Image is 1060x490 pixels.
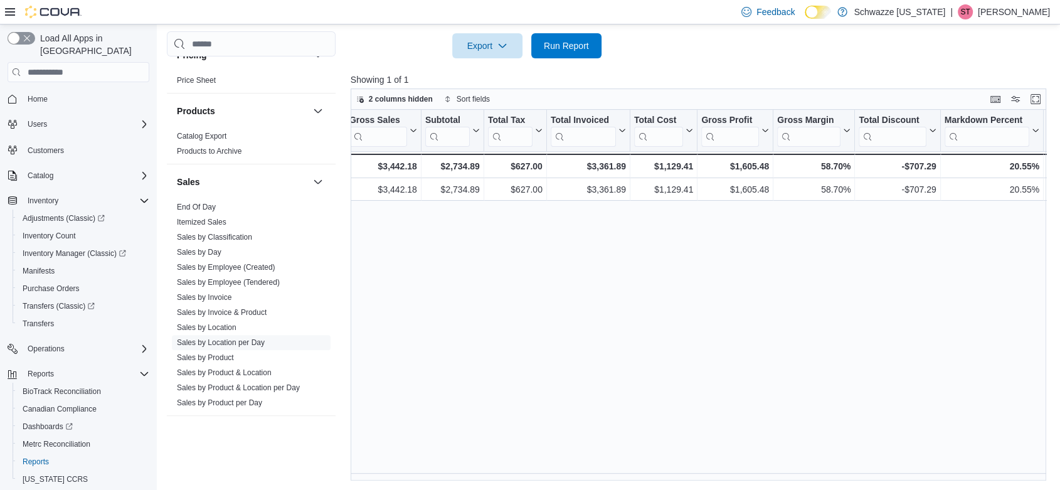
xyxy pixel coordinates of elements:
[544,40,589,52] span: Run Report
[18,299,149,314] span: Transfers (Classic)
[13,210,154,227] a: Adjustments (Classic)
[805,6,831,19] input: Dark Mode
[177,232,252,242] span: Sales by Classification
[177,262,275,272] span: Sales by Employee (Created)
[18,246,149,261] span: Inventory Manager (Classic)
[23,301,95,311] span: Transfers (Classic)
[944,159,1039,174] div: 20.55%
[18,246,131,261] a: Inventory Manager (Classic)
[177,278,280,287] a: Sales by Employee (Tendered)
[988,92,1003,107] button: Keyboard shortcuts
[18,402,149,417] span: Canadian Compliance
[18,472,93,487] a: [US_STATE] CCRS
[177,383,300,392] a: Sales by Product & Location per Day
[18,211,149,226] span: Adjustments (Classic)
[756,6,795,18] span: Feedback
[177,398,262,407] a: Sales by Product per Day
[23,422,73,432] span: Dashboards
[13,453,154,471] button: Reports
[3,115,154,133] button: Users
[177,292,231,302] span: Sales by Invoice
[177,147,241,156] a: Products to Archive
[18,211,110,226] a: Adjustments (Classic)
[177,146,241,156] span: Products to Archive
[177,131,226,141] span: Catalog Export
[18,281,85,296] a: Purchase Orders
[23,457,49,467] span: Reports
[177,277,280,287] span: Sales by Employee (Tendered)
[3,192,154,210] button: Inventory
[369,94,433,104] span: 2 columns hidden
[177,338,265,347] a: Sales by Location per Day
[167,200,336,415] div: Sales
[18,419,149,434] span: Dashboards
[777,159,851,174] div: 58.70%
[23,341,149,356] span: Operations
[23,117,52,132] button: Users
[310,104,326,119] button: Products
[18,228,81,243] a: Inventory Count
[177,353,234,363] span: Sales by Product
[25,6,82,18] img: Cova
[177,176,200,188] h3: Sales
[23,92,53,107] a: Home
[177,233,252,242] a: Sales by Classification
[3,167,154,184] button: Catalog
[23,117,149,132] span: Users
[3,141,154,159] button: Customers
[3,340,154,358] button: Operations
[177,398,262,408] span: Sales by Product per Day
[18,419,78,434] a: Dashboards
[551,159,626,174] div: $3,361.89
[23,366,59,381] button: Reports
[177,218,226,226] a: Itemized Sales
[460,33,515,58] span: Export
[859,159,936,174] div: -$707.29
[28,119,47,129] span: Users
[1028,92,1043,107] button: Enter fullscreen
[18,454,54,469] a: Reports
[23,366,149,381] span: Reports
[23,231,76,241] span: Inventory Count
[13,383,154,400] button: BioTrack Reconciliation
[177,203,216,211] a: End Of Day
[457,94,490,104] span: Sort fields
[23,168,58,183] button: Catalog
[177,293,231,302] a: Sales by Invoice
[23,142,149,157] span: Customers
[177,248,221,257] a: Sales by Day
[23,319,54,329] span: Transfers
[23,404,97,414] span: Canadian Compliance
[177,368,272,378] span: Sales by Product & Location
[13,471,154,488] button: [US_STATE] CCRS
[351,92,438,107] button: 2 columns hidden
[177,338,265,348] span: Sales by Location per Day
[3,365,154,383] button: Reports
[18,402,102,417] a: Canadian Compliance
[177,176,308,188] button: Sales
[349,159,417,174] div: $3,442.18
[28,369,54,379] span: Reports
[177,307,267,317] span: Sales by Invoice & Product
[701,159,769,174] div: $1,605.48
[177,263,275,272] a: Sales by Employee (Created)
[23,143,69,158] a: Customers
[177,202,216,212] span: End Of Day
[960,4,970,19] span: ST
[177,105,215,117] h3: Products
[177,75,216,85] span: Price Sheet
[18,264,149,279] span: Manifests
[28,146,64,156] span: Customers
[23,193,149,208] span: Inventory
[177,322,236,333] span: Sales by Location
[18,437,95,452] a: Metrc Reconciliation
[28,171,53,181] span: Catalog
[13,400,154,418] button: Canadian Compliance
[177,217,226,227] span: Itemized Sales
[634,159,693,174] div: $1,129.41
[452,33,522,58] button: Export
[13,245,154,262] a: Inventory Manager (Classic)
[177,132,226,141] a: Catalog Export
[177,105,308,117] button: Products
[351,73,1054,86] p: Showing 1 of 1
